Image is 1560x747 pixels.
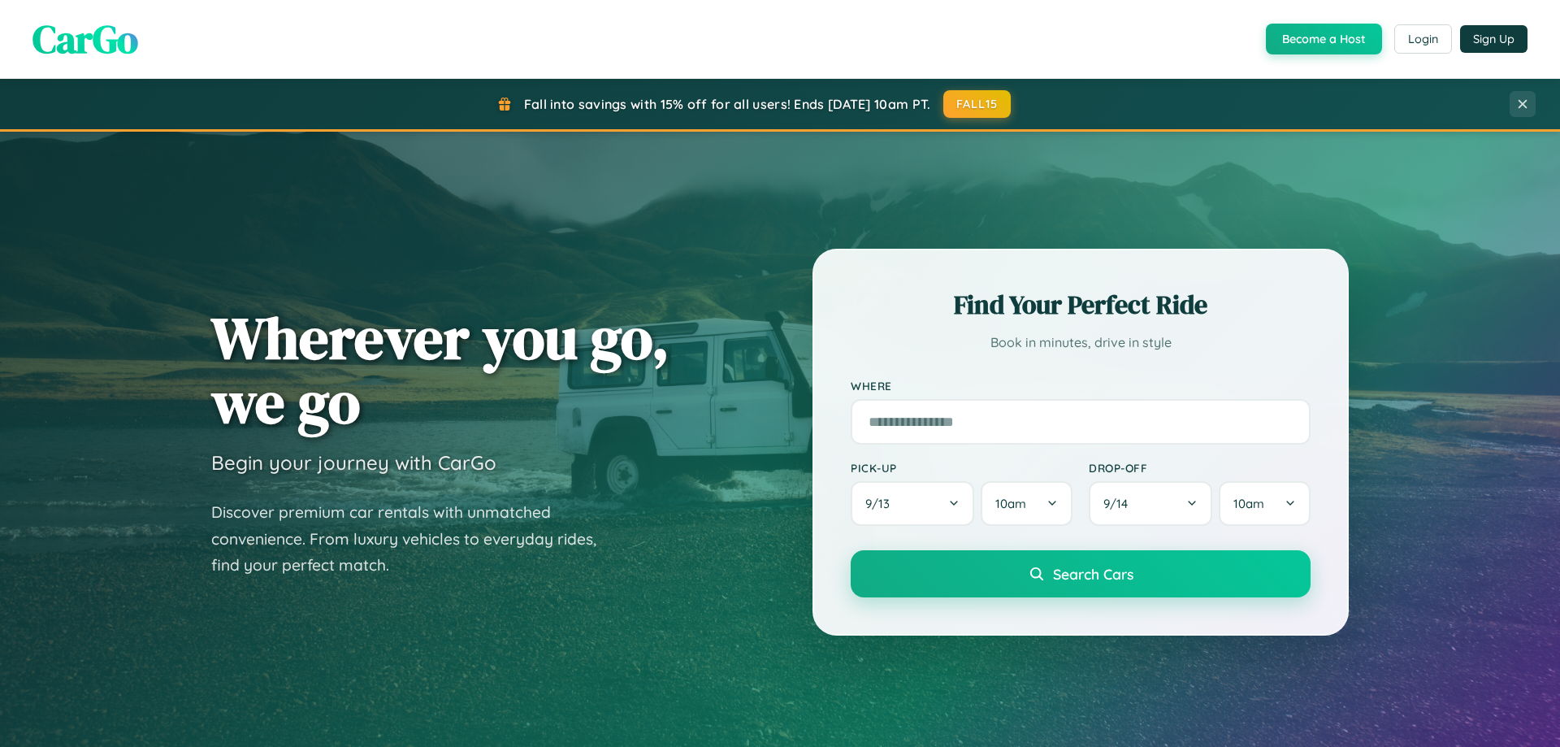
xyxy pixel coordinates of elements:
[32,12,138,66] span: CarGo
[1053,565,1133,583] span: Search Cars
[851,550,1311,597] button: Search Cars
[211,499,617,579] p: Discover premium car rentals with unmatched convenience. From luxury vehicles to everyday rides, ...
[1219,481,1311,526] button: 10am
[1103,496,1136,511] span: 9 / 14
[211,306,669,434] h1: Wherever you go, we go
[1460,25,1527,53] button: Sign Up
[865,496,898,511] span: 9 / 13
[851,461,1072,475] label: Pick-up
[1394,24,1452,54] button: Login
[1089,461,1311,475] label: Drop-off
[851,379,1311,393] label: Where
[851,481,974,526] button: 9/13
[943,90,1012,118] button: FALL15
[211,450,496,475] h3: Begin your journey with CarGo
[524,96,931,112] span: Fall into savings with 15% off for all users! Ends [DATE] 10am PT.
[1089,481,1212,526] button: 9/14
[851,331,1311,354] p: Book in minutes, drive in style
[1266,24,1382,54] button: Become a Host
[995,496,1026,511] span: 10am
[981,481,1072,526] button: 10am
[851,287,1311,323] h2: Find Your Perfect Ride
[1233,496,1264,511] span: 10am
